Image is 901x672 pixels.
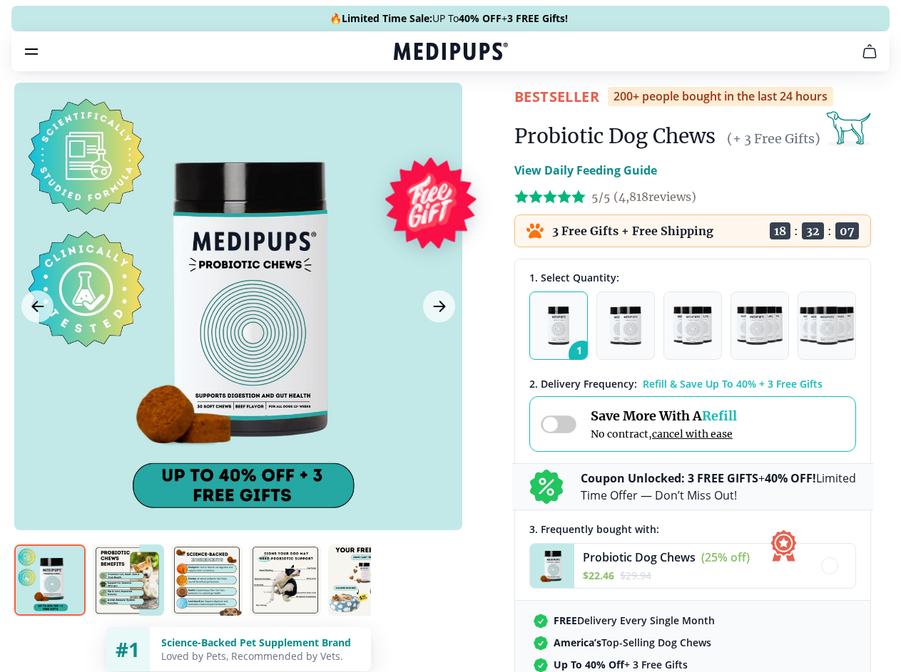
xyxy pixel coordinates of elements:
div: 1. Select Quantity: [529,271,856,284]
div: Loved by Pets, Recommended by Vets. [161,649,360,663]
img: Pack of 2 - Natural Dog Supplements [610,306,641,345]
span: : [828,224,832,238]
button: burger-menu [23,43,40,60]
img: Probiotic Dog Chews | Natural Dog Supplements [14,544,86,616]
span: 2 . Delivery Frequency: [529,377,637,391]
img: Probiotic Dog Chews - Medipups [530,544,574,588]
span: Top-Selling Dog Chews [554,636,711,649]
span: Delivery Every Single Month [554,614,715,627]
span: Save More With A [591,408,737,424]
button: Previous Image [21,291,54,323]
span: + 3 Free Gifts [554,658,688,671]
span: Refill & Save Up To 40% + 3 Free Gifts [643,377,823,391]
span: $ 29.94 [620,569,651,582]
span: : [794,224,798,238]
img: Pack of 1 - Natural Dog Supplements [548,306,570,345]
span: 🔥 UP To + [330,11,568,26]
img: Probiotic Dog Chews | Natural Dog Supplements [93,544,164,616]
span: (+ 3 Free Gifts) [727,130,820,147]
p: 3 Free Gifts + Free Shipping [552,224,713,238]
div: Science-Backed Pet Supplement Brand [161,636,360,649]
a: Medipups [394,41,508,65]
p: + Limited Time Offer — Don’t Miss Out! [581,470,856,504]
span: 07 [835,222,859,239]
img: Probiotic Dog Chews | Natural Dog Supplements [328,544,399,616]
div: 200+ people bought in the last 24 hours [608,87,833,106]
b: 40% OFF! [765,470,816,486]
button: Next Image [423,291,455,323]
span: (25% off) [701,549,750,565]
span: 18 [770,222,790,239]
img: Pack of 5 - Natural Dog Supplements [800,306,855,345]
span: 5/5 ( 4,818 reviews) [591,190,696,204]
strong: FREE [554,614,577,627]
button: cart [852,34,887,68]
span: 3 . Frequently bought with: [529,522,659,536]
b: Coupon Unlocked: 3 FREE GIFTS [581,470,758,486]
img: Pack of 3 - Natural Dog Supplements [673,306,712,345]
h1: Probiotic Dog Chews [514,123,716,149]
img: Probiotic Dog Chews | Natural Dog Supplements [171,544,243,616]
button: 1 [529,291,588,360]
span: Refill [702,408,737,424]
span: BestSeller [514,87,599,106]
span: cancel with ease [652,428,733,440]
img: Pack of 4 - Natural Dog Supplements [737,306,782,345]
span: #1 [116,636,140,663]
p: View Daily Feeding Guide [514,162,657,179]
span: $ 22.46 [583,569,614,582]
span: No contract, [591,428,737,440]
span: 1 [569,341,596,368]
span: Probiotic Dog Chews [583,549,696,565]
img: Probiotic Dog Chews | Natural Dog Supplements [250,544,321,616]
strong: America’s [554,636,601,649]
span: 32 [802,222,824,239]
strong: Up To 40% Off [554,658,624,671]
